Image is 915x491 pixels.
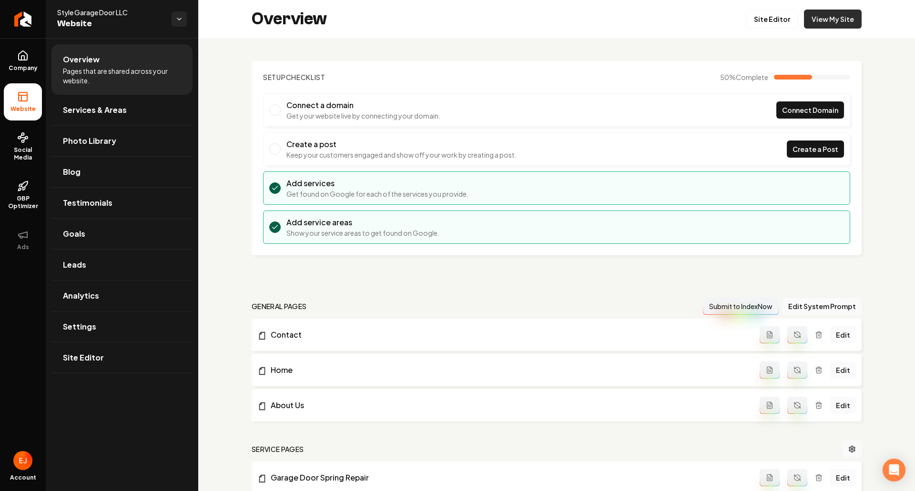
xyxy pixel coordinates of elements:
[63,321,96,332] span: Settings
[286,217,439,228] h3: Add service areas
[10,474,36,481] span: Account
[252,444,304,454] h2: Service Pages
[830,469,856,486] a: Edit
[63,66,181,85] span: Pages that are shared across your website.
[63,228,85,240] span: Goals
[63,290,99,301] span: Analytics
[257,364,760,376] a: Home
[746,10,798,29] a: Site Editor
[51,157,193,187] a: Blog
[63,54,100,65] span: Overview
[787,140,844,158] a: Create a Post
[63,104,127,116] span: Services & Areas
[252,10,327,29] h2: Overview
[760,361,780,379] button: Add admin page prompt
[13,243,33,251] span: Ads
[257,400,760,411] a: About Us
[57,8,164,17] span: Style Garage Door LLC
[793,144,838,154] span: Create a Post
[783,298,862,315] button: Edit System Prompt
[252,301,307,311] h2: general pages
[51,342,193,373] a: Site Editor
[63,135,116,147] span: Photo Library
[286,150,517,160] p: Keep your customers engaged and show off your work by creating a post.
[51,188,193,218] a: Testimonials
[830,326,856,343] a: Edit
[4,124,42,169] a: Social Media
[830,397,856,414] a: Edit
[257,472,760,483] a: Garage Door Spring Repair
[7,105,40,113] span: Website
[760,397,780,414] button: Add admin page prompt
[263,73,286,81] span: Setup
[720,72,768,82] span: 50 %
[63,352,104,363] span: Site Editor
[286,139,517,150] h3: Create a post
[286,100,440,111] h3: Connect a domain
[776,101,844,119] a: Connect Domain
[286,178,468,189] h3: Add services
[703,298,779,315] button: Submit to IndexNow
[760,469,780,486] button: Add admin page prompt
[4,221,42,259] button: Ads
[760,326,780,343] button: Add admin page prompt
[263,72,325,82] h2: Checklist
[51,219,193,249] a: Goals
[286,111,440,120] p: Get your website live by connecting your domain.
[883,459,905,481] div: Open Intercom Messenger
[830,361,856,379] a: Edit
[286,189,468,199] p: Get found on Google for each of the services you provide.
[736,73,768,81] span: Complete
[782,105,838,115] span: Connect Domain
[4,146,42,161] span: Social Media
[4,195,42,210] span: GBP Optimizer
[63,197,112,209] span: Testimonials
[51,311,193,342] a: Settings
[51,126,193,156] a: Photo Library
[63,166,81,178] span: Blog
[4,173,42,218] a: GBP Optimizer
[4,42,42,80] a: Company
[51,95,193,125] a: Services & Areas
[286,228,439,238] p: Show your service areas to get found on Google.
[57,17,164,30] span: Website
[51,281,193,311] a: Analytics
[63,259,86,271] span: Leads
[257,329,760,341] a: Contact
[13,451,32,470] button: Open user button
[51,250,193,280] a: Leads
[14,11,32,27] img: Rebolt Logo
[13,451,32,470] img: Eduard Joers
[804,10,862,29] a: View My Site
[5,64,41,72] span: Company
